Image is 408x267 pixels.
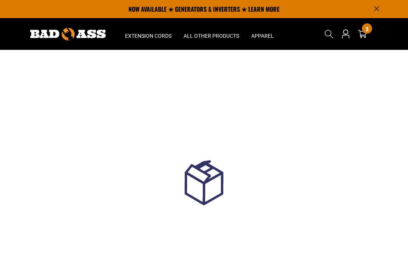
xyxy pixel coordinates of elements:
[323,28,335,40] summary: Search
[184,32,239,39] span: All Other Products
[155,134,253,233] img: loadingGif.gif
[178,18,245,50] summary: All Other Products
[119,18,178,50] summary: Extension Cords
[251,32,274,39] span: Apparel
[30,28,106,40] img: Bad Ass Extension Cords
[366,26,368,32] span: 3
[125,32,172,39] span: Extension Cords
[245,18,280,50] summary: Apparel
